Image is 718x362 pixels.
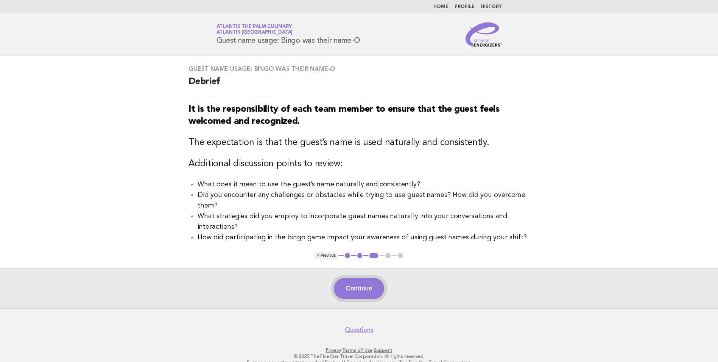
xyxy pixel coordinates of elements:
[198,211,530,232] li: What strategies did you employ to incorporate guest names naturally into your conversations and i...
[216,24,293,35] a: Atlantis The Palm CulinaryAtlantis [GEOGRAPHIC_DATA]
[314,252,339,259] button: < Previous
[128,347,591,353] p: · ·
[481,5,502,9] a: History
[188,137,530,149] h3: The expectation is that the guest’s name is used naturally and consistently.
[342,348,372,353] a: Terms of Use
[344,252,351,259] button: 1
[198,232,530,243] li: How did participating in the bingo game impact your awareness of using guest names during your sh...
[326,348,341,353] a: Privacy
[198,179,530,190] li: What does it mean to use the guest’s name naturally and consistently?
[345,326,373,334] a: Questions
[368,252,379,259] button: 3
[374,348,392,353] a: Support
[188,105,500,126] strong: It is the responsibility of each team member to ensure that the guest feels welcomed and recognized.
[356,252,364,259] button: 2
[188,76,530,94] h2: Debrief
[334,278,384,299] button: Continue
[466,22,502,47] img: Service Energizers
[198,190,530,211] li: Did you encounter any challenges or obstacles while trying to use guest names? How did you overco...
[455,5,475,9] a: Profile
[128,353,591,359] p: © 2025 The Five Star Travel Corporation. All rights reserved.
[216,30,293,35] span: Atlantis [GEOGRAPHIC_DATA]
[216,25,360,44] h1: Guest name usage: Bingo was their name-O
[188,65,530,73] h3: Guest name usage: Bingo was their name-O
[433,5,449,9] a: Home
[188,158,530,170] h3: Additional discussion points to review:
